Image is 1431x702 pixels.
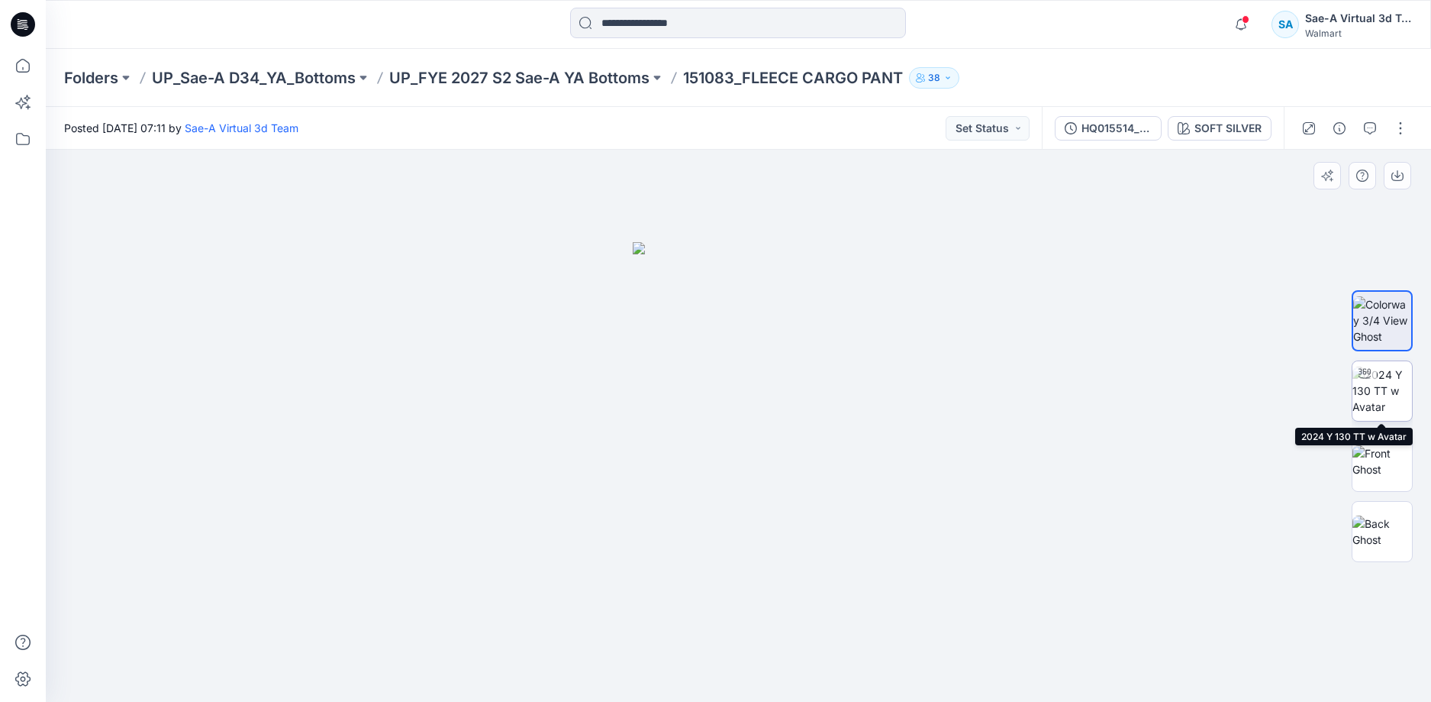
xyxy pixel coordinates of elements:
button: Details [1327,116,1352,141]
a: Sae-A Virtual 3d Team [185,121,298,134]
img: Front Ghost [1352,445,1412,477]
div: SA [1271,11,1299,38]
div: SOFT SILVER [1194,120,1262,137]
p: 151083_FLEECE CARGO PANT [683,67,903,89]
span: Posted [DATE] 07:11 by [64,120,298,136]
img: 2024 Y 130 TT w Avatar [1352,367,1412,415]
div: HQ015514_SOFT SILVER [1081,120,1152,137]
button: HQ015514_SOFT SILVER [1055,116,1162,141]
a: UP_Sae-A D34_YA_Bottoms [152,67,356,89]
button: SOFT SILVER [1168,116,1271,141]
a: UP_FYE 2027 S2 Sae-A YA Bottoms [389,67,649,89]
div: Sae-A Virtual 3d Team [1305,9,1412,27]
img: Back Ghost [1352,516,1412,548]
div: Walmart [1305,27,1412,39]
img: Colorway 3/4 View Ghost [1353,296,1411,345]
button: 38 [909,67,959,89]
p: 38 [928,70,940,86]
a: Folders [64,67,118,89]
